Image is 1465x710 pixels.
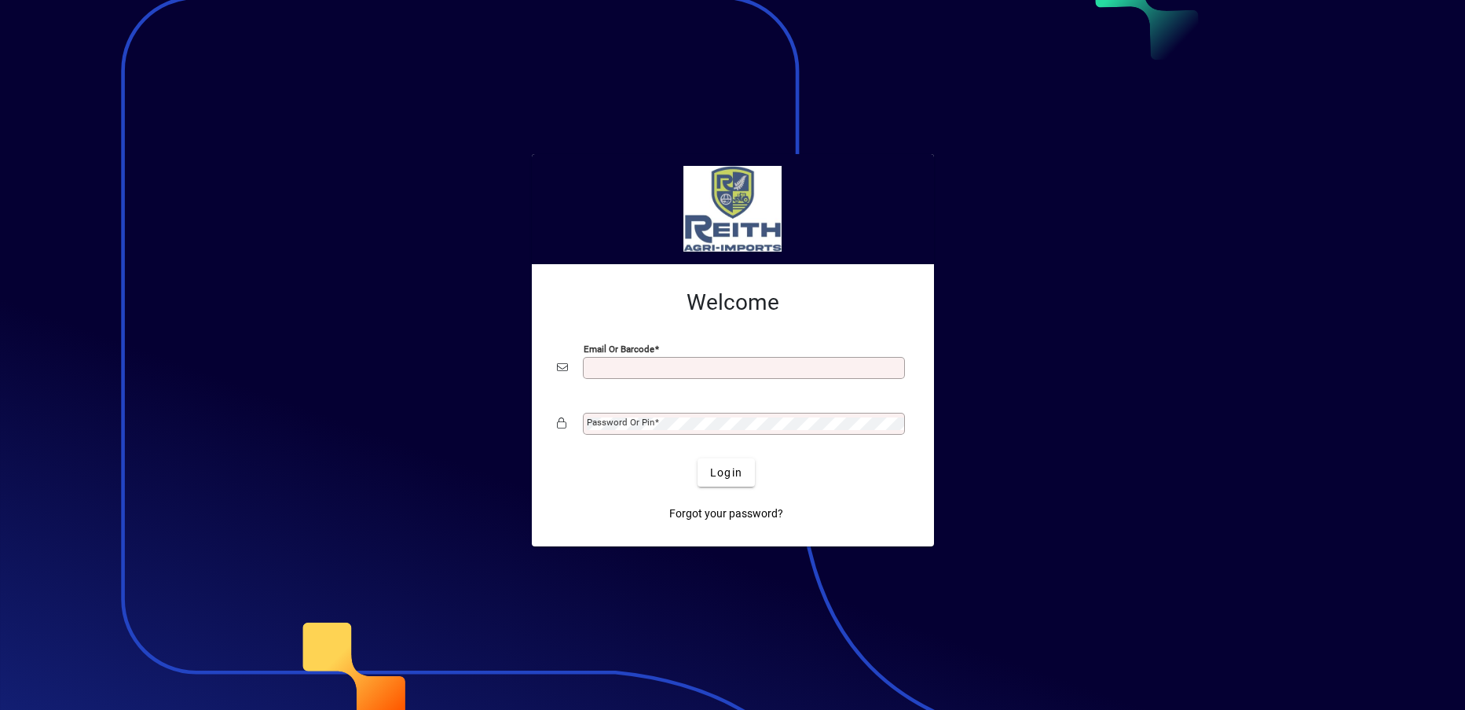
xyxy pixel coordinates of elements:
[669,506,783,522] span: Forgot your password?
[587,417,654,428] mat-label: Password or Pin
[557,289,909,316] h2: Welcome
[663,499,789,528] a: Forgot your password?
[584,344,654,355] mat-label: Email or Barcode
[710,465,742,481] span: Login
[698,458,755,487] button: Login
